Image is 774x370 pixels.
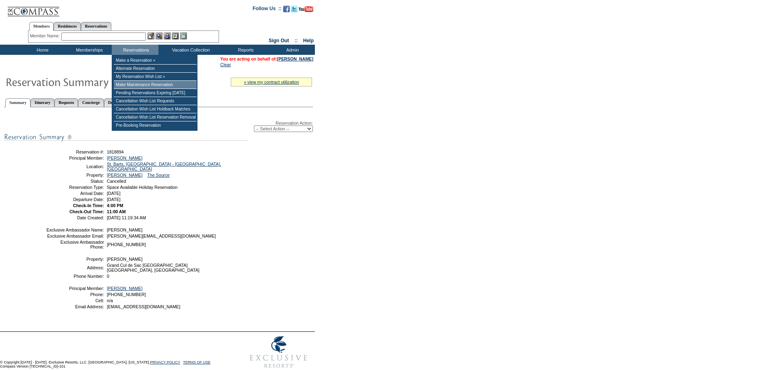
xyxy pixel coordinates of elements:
[183,360,211,364] a: TERMS OF USE
[295,38,298,43] span: ::
[107,197,121,202] span: [DATE]
[29,22,54,31] a: Members
[107,263,199,273] span: Grand Cul de Sac [GEOGRAPHIC_DATA] [GEOGRAPHIC_DATA], [GEOGRAPHIC_DATA]
[114,65,197,73] td: Alternate Reservation
[46,197,104,202] td: Departure Date:
[54,98,78,107] a: Requests
[46,215,104,220] td: Date Created:
[107,191,121,196] span: [DATE]
[46,173,104,177] td: Property:
[107,257,143,262] span: [PERSON_NAME]
[54,22,81,30] a: Residences
[107,179,126,184] span: Cancelled
[73,203,104,208] strong: Check-In Time:
[283,8,290,13] a: Become our fan on Facebook
[78,98,104,107] a: Concierge
[107,215,146,220] span: [DATE] 11:19:34 AM
[114,113,197,121] td: Cancellation Wish List Reservation Removal
[107,203,123,208] span: 4:00 PM
[277,56,313,61] a: [PERSON_NAME]
[4,121,313,132] div: Reservation Action:
[114,89,197,97] td: Pending Reservations Expiring [DATE]
[180,32,187,39] img: b_calculator.gif
[46,298,104,303] td: Cell:
[30,32,61,39] div: Member Name:
[112,45,158,55] td: Reservations
[107,156,143,160] a: [PERSON_NAME]
[291,8,297,13] a: Follow us on Twitter
[46,156,104,160] td: Principal Member:
[268,45,315,55] td: Admin
[46,179,104,184] td: Status:
[4,132,248,142] img: subTtlResSummary.gif
[107,286,143,291] a: [PERSON_NAME]
[107,234,216,238] span: [PERSON_NAME][EMAIL_ADDRESS][DOMAIN_NAME]
[172,32,179,39] img: Reservations
[65,45,112,55] td: Memberships
[114,81,197,89] td: Make Maintenance Reservation
[46,227,104,232] td: Exclusive Ambassador Name:
[46,191,104,196] td: Arrival Date:
[291,6,297,12] img: Follow us on Twitter
[30,98,54,107] a: Itinerary
[150,360,180,364] a: PRIVACY POLICY
[46,274,104,279] td: Phone Number:
[158,45,221,55] td: Vacation Collection
[5,74,168,90] img: Reservaton Summary
[114,73,197,81] td: My Reservation Wish List »
[46,162,104,171] td: Location:
[114,105,197,113] td: Cancellation Wish List Holdback Matches
[114,56,197,65] td: Make a Reservation »
[107,304,180,309] span: [EMAIL_ADDRESS][DOMAIN_NAME]
[221,45,268,55] td: Reports
[220,56,313,61] span: You are acting on behalf of:
[18,45,65,55] td: Home
[107,242,146,247] span: [PHONE_NUMBER]
[147,32,154,39] img: b_edit.gif
[46,257,104,262] td: Property:
[46,149,104,154] td: Reservation #:
[46,304,104,309] td: Email Address:
[107,149,124,154] span: 1818894
[69,209,104,214] strong: Check-Out Time:
[46,292,104,297] td: Phone:
[156,32,163,39] img: View
[107,292,146,297] span: [PHONE_NUMBER]
[283,6,290,12] img: Become our fan on Facebook
[107,209,126,214] span: 11:00 AM
[269,38,289,43] a: Sign Out
[107,162,221,171] a: St. Barts, [GEOGRAPHIC_DATA] - [GEOGRAPHIC_DATA], [GEOGRAPHIC_DATA]
[164,32,171,39] img: Impersonate
[107,173,143,177] a: [PERSON_NAME]
[104,98,123,107] a: Detail
[5,98,30,107] a: Summary
[114,121,197,129] td: Pre-Booking Reservation
[107,185,178,190] span: Space Available Holiday Reservation
[220,62,231,67] a: Clear
[107,227,143,232] span: [PERSON_NAME]
[46,263,104,273] td: Address:
[107,274,109,279] span: 0
[299,6,313,12] img: Subscribe to our YouTube Channel
[244,80,299,84] a: » view my contract utilization
[46,240,104,249] td: Exclusive Ambassador Phone:
[303,38,314,43] a: Help
[253,5,282,15] td: Follow Us ::
[81,22,111,30] a: Reservations
[46,286,104,291] td: Principal Member:
[114,97,197,105] td: Cancellation Wish List Requests
[46,185,104,190] td: Reservation Type:
[147,173,169,177] a: The Source
[107,298,113,303] span: n/a
[46,234,104,238] td: Exclusive Ambassador Email:
[299,8,313,13] a: Subscribe to our YouTube Channel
